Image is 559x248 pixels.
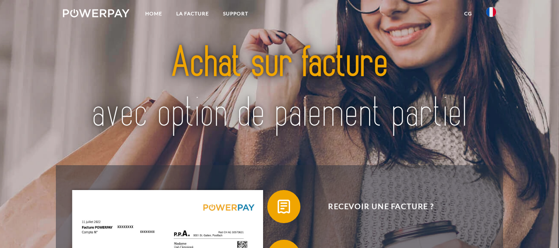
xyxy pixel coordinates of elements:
[138,6,169,21] a: Home
[84,25,475,152] img: title-powerpay_fr.svg
[63,9,130,17] img: logo-powerpay-white.svg
[169,6,216,21] a: LA FACTURE
[457,6,479,21] a: CG
[216,6,255,21] a: Support
[486,7,496,17] img: fr
[279,190,482,223] span: Recevoir une facture ?
[267,190,482,223] button: Recevoir une facture ?
[274,196,294,217] img: qb_bill.svg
